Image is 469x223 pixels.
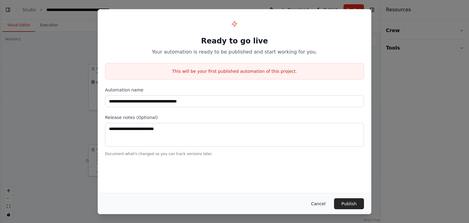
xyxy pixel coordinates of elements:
label: Automation name [105,87,364,93]
p: Your automation is ready to be published and start working for you. [105,48,364,56]
h1: Ready to go live [105,36,364,46]
button: Cancel [306,198,330,209]
p: Document what's changed so you can track versions later. [105,151,364,156]
button: Publish [334,198,364,209]
label: Release notes (Optional) [105,114,364,121]
p: This will be your first published automation of this project. [105,68,364,74]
